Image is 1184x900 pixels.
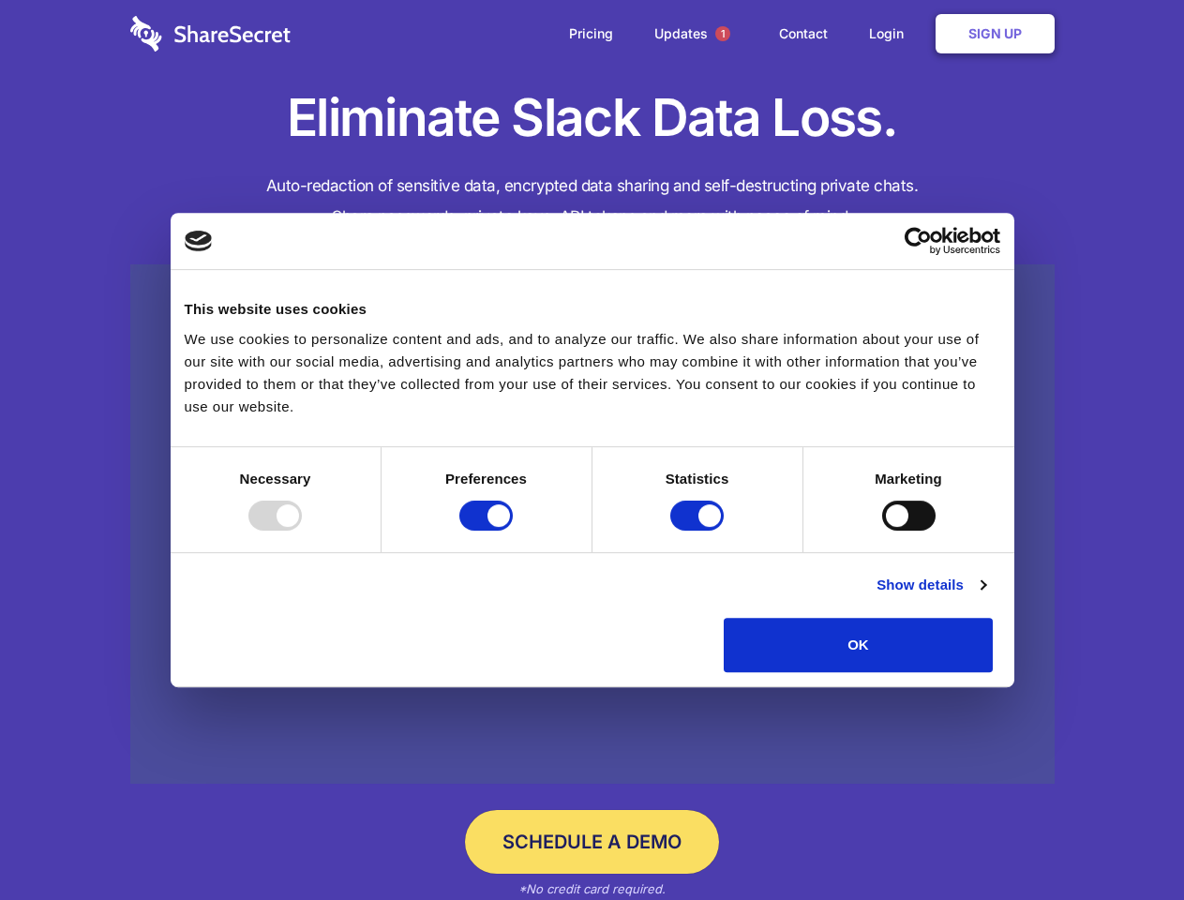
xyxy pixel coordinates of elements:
strong: Marketing [875,471,942,487]
h4: Auto-redaction of sensitive data, encrypted data sharing and self-destructing private chats. Shar... [130,171,1055,232]
img: logo [185,231,213,251]
a: Show details [877,574,985,596]
a: Contact [760,5,847,63]
em: *No credit card required. [518,881,666,896]
strong: Statistics [666,471,729,487]
button: OK [724,618,993,672]
a: Sign Up [936,14,1055,53]
img: logo-wordmark-white-trans-d4663122ce5f474addd5e946df7df03e33cb6a1c49d2221995e7729f52c070b2.svg [130,16,291,52]
span: 1 [715,26,730,41]
div: We use cookies to personalize content and ads, and to analyze our traffic. We also share informat... [185,328,1000,418]
h1: Eliminate Slack Data Loss. [130,84,1055,152]
div: This website uses cookies [185,298,1000,321]
a: Login [850,5,932,63]
strong: Necessary [240,471,311,487]
a: Wistia video thumbnail [130,264,1055,785]
a: Pricing [550,5,632,63]
strong: Preferences [445,471,527,487]
a: Usercentrics Cookiebot - opens in a new window [836,227,1000,255]
a: Schedule a Demo [465,810,719,874]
